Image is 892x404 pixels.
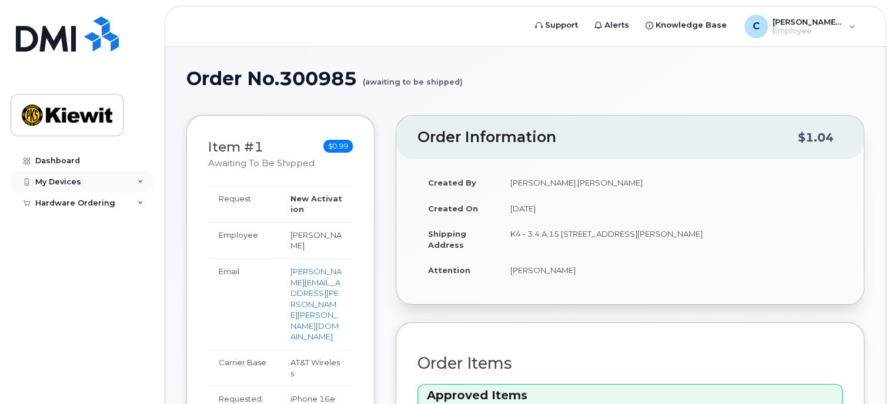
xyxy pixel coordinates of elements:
[323,140,353,153] span: $0.99
[427,388,833,403] h3: Approved Items
[841,353,883,395] iframe: Messenger Launcher
[500,221,843,257] td: K4 - 3.4.A.15 [STREET_ADDRESS][PERSON_NAME]
[428,229,466,250] strong: Shipping Address
[428,178,476,187] strong: Created By
[208,349,280,386] td: Carrier Base
[208,158,315,169] small: awaiting to be shipped
[798,126,834,149] div: $1.04
[500,257,843,283] td: [PERSON_NAME]
[290,194,342,214] strong: New Activation
[280,222,353,258] td: [PERSON_NAME]
[363,68,463,86] small: (awaiting to be shipped)
[417,129,798,146] h2: Order Information
[500,196,843,221] td: [DATE]
[280,349,353,386] td: AT&T Wireless
[428,265,470,275] strong: Attention
[186,68,864,89] h1: Order No.300985
[290,267,342,341] a: [PERSON_NAME][EMAIL_ADDRESS][PERSON_NAME][PERSON_NAME][DOMAIN_NAME]
[417,355,843,372] h2: Order Items
[208,140,315,170] h3: Item #1
[208,186,280,222] td: Request
[208,222,280,258] td: Employee
[428,204,478,213] strong: Created On
[208,258,280,349] td: Email
[500,170,843,196] td: [PERSON_NAME].[PERSON_NAME]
